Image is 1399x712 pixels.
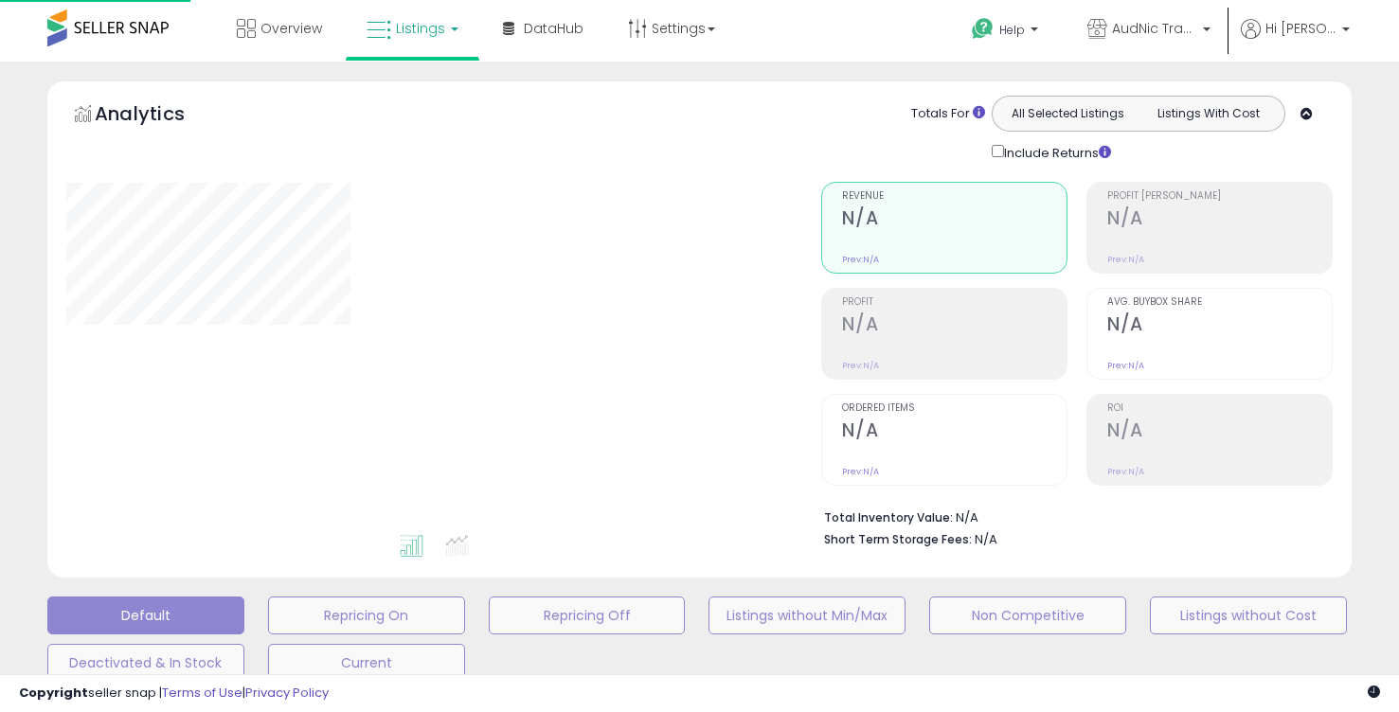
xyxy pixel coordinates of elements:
a: Hi [PERSON_NAME] [1241,19,1350,62]
h2: N/A [842,313,1067,339]
button: Current [268,644,465,682]
strong: Copyright [19,684,88,702]
span: DataHub [524,19,583,38]
span: Profit [842,297,1067,308]
span: Revenue [842,191,1067,202]
span: Ordered Items [842,403,1067,414]
small: Prev: N/A [842,254,879,265]
h2: N/A [842,419,1067,445]
small: Prev: N/A [1107,466,1144,477]
span: Profit [PERSON_NAME] [1107,191,1332,202]
h2: N/A [1107,207,1332,233]
button: Listings without Cost [1150,596,1347,634]
span: Listings [396,19,445,38]
small: Prev: N/A [1107,254,1144,265]
small: Prev: N/A [1107,360,1144,371]
button: All Selected Listings [997,101,1139,126]
small: Prev: N/A [842,466,879,477]
div: Totals For [911,105,985,123]
button: Deactivated & In Stock [47,644,244,682]
h2: N/A [1107,313,1332,339]
h2: N/A [1107,419,1332,445]
h5: Analytics [95,100,222,132]
li: N/A [824,505,1318,527]
span: Hi [PERSON_NAME] [1265,19,1336,38]
button: Default [47,596,244,634]
button: Non Competitive [929,596,1126,634]
span: N/A [975,530,997,548]
button: Repricing Off [489,596,686,634]
button: Listings without Min/Max [708,596,906,634]
span: AudNic Traders LLC [1112,19,1197,38]
b: Short Term Storage Fees: [824,531,972,547]
button: Listings With Cost [1138,101,1279,126]
span: Help [999,22,1025,38]
span: ROI [1107,403,1332,414]
small: Prev: N/A [842,360,879,371]
i: Get Help [971,17,995,41]
span: Overview [260,19,322,38]
span: Avg. Buybox Share [1107,297,1332,308]
div: Include Returns [978,141,1134,163]
div: seller snap | | [19,685,329,703]
h2: N/A [842,207,1067,233]
button: Repricing On [268,596,465,634]
b: Total Inventory Value: [824,509,953,525]
a: Help [957,3,1057,62]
